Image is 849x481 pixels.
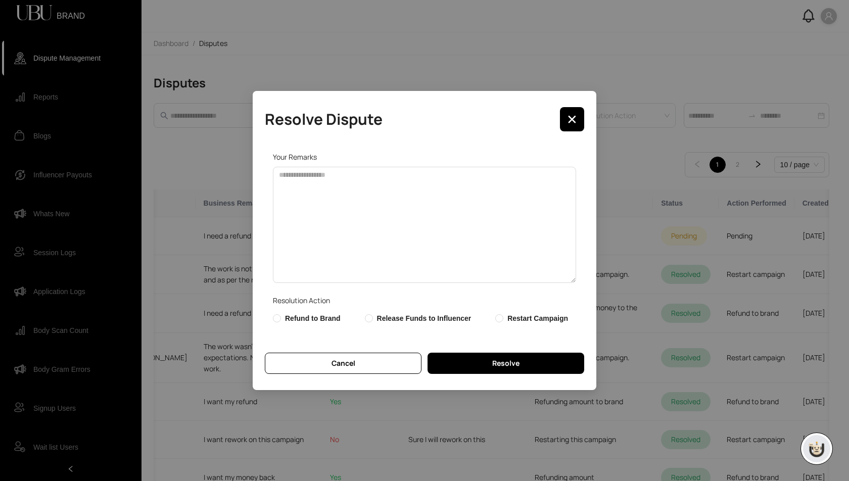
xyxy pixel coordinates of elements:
[265,353,421,374] button: Cancel
[273,295,337,306] label: Resolution Action
[273,152,324,163] label: Your Remarks
[373,313,476,324] span: Release Funds to Influencer
[332,358,355,369] span: Cancel
[281,313,345,324] span: Refund to Brand
[428,353,584,374] button: Resolve
[503,313,572,324] span: Restart Campaign
[265,110,383,128] h2: Resolve Dispute
[807,439,827,459] img: chatboticon-C4A3G2IU.png
[492,358,520,369] span: Resolve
